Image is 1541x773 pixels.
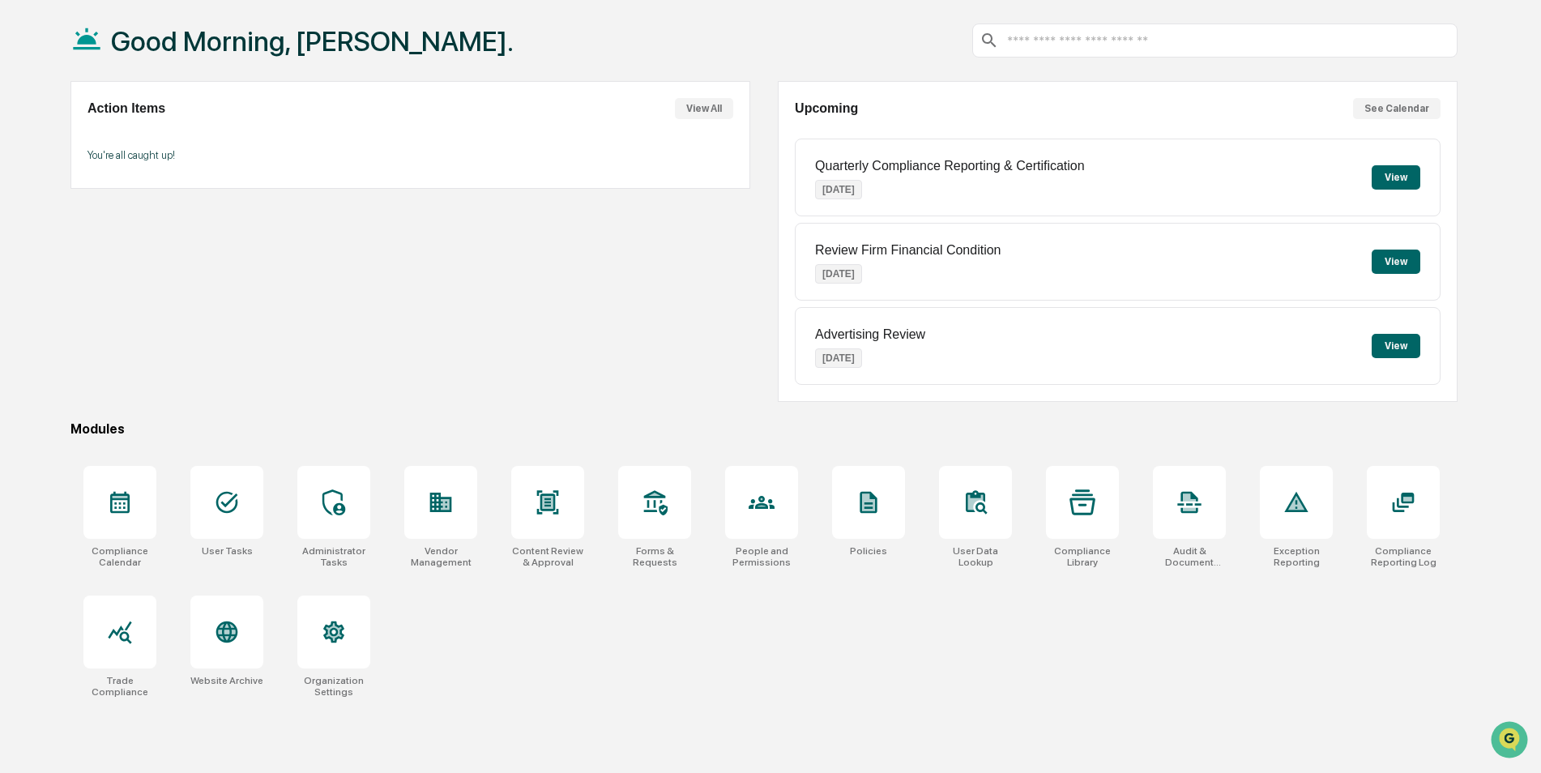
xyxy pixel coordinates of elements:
h2: Upcoming [795,101,858,116]
div: Compliance Reporting Log [1367,545,1440,568]
div: Policies [850,545,887,557]
div: 🖐️ [16,206,29,219]
p: You're all caught up! [88,149,733,161]
a: 🖐️Preclearance [10,198,111,227]
img: 1746055101610-c473b297-6a78-478c-a979-82029cc54cd1 [16,124,45,153]
p: [DATE] [815,348,862,368]
button: View [1372,250,1420,274]
p: [DATE] [815,180,862,199]
button: See Calendar [1353,98,1441,119]
div: 🔎 [16,237,29,250]
p: Quarterly Compliance Reporting & Certification [815,159,1085,173]
span: Data Lookup [32,235,102,251]
div: People and Permissions [725,545,798,568]
div: Content Review & Approval [511,545,584,568]
div: User Data Lookup [939,545,1012,568]
h1: Good Morning, [PERSON_NAME]. [111,25,514,58]
div: Modules [70,421,1458,437]
div: Start new chat [55,124,266,140]
a: Powered byPylon [114,274,196,287]
div: User Tasks [202,545,253,557]
p: [DATE] [815,264,862,284]
button: Start new chat [275,129,295,148]
h2: Action Items [88,101,165,116]
div: Trade Compliance [83,675,156,698]
button: View All [675,98,733,119]
p: Advertising Review [815,327,925,342]
div: We're available if you need us! [55,140,205,153]
a: 🔎Data Lookup [10,228,109,258]
p: How can we help? [16,34,295,60]
div: Forms & Requests [618,545,691,568]
iframe: Open customer support [1489,720,1533,763]
div: 🗄️ [117,206,130,219]
span: Pylon [161,275,196,287]
p: Review Firm Financial Condition [815,243,1001,258]
div: Website Archive [190,675,263,686]
div: Administrator Tasks [297,545,370,568]
div: Compliance Library [1046,545,1119,568]
div: Vendor Management [404,545,477,568]
span: Attestations [134,204,201,220]
button: View [1372,334,1420,358]
span: Preclearance [32,204,105,220]
div: Exception Reporting [1260,545,1333,568]
div: Audit & Document Logs [1153,545,1226,568]
button: View [1372,165,1420,190]
div: Compliance Calendar [83,545,156,568]
a: 🗄️Attestations [111,198,207,227]
div: Organization Settings [297,675,370,698]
